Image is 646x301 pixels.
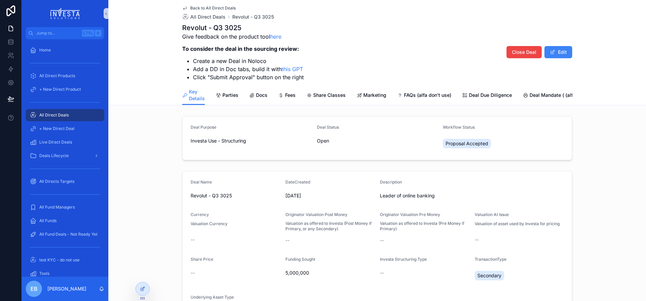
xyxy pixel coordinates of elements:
[446,140,488,147] span: Proposal Accepted
[313,92,346,99] span: Share Classes
[232,14,274,20] a: Revolut - Q3 3025
[306,89,346,103] a: Share Classes
[380,237,384,244] span: --
[39,232,98,237] span: All Fund Deals - Not Ready Yet
[39,47,51,53] span: Home
[39,179,74,184] span: All Directs Targets
[475,257,507,262] span: TransactionType
[270,33,281,40] a: here
[191,192,280,199] span: Revolut - Q3 3025
[397,89,451,103] a: FAQs (alfa don't use)
[26,215,104,227] a: All Funds
[39,271,49,276] span: Tools
[191,236,195,243] span: --
[285,179,310,185] span: DateCreated
[39,205,75,210] span: All Fund Managers
[191,270,195,276] span: --
[278,89,296,103] a: Fees
[475,212,509,217] span: Valuation At Issue
[82,30,94,37] span: Ctrl
[26,228,104,240] a: All Fund Deals - Not Ready Yet
[26,175,104,188] a: All Directs Targets
[30,285,38,293] span: EB
[26,27,104,39] button: Jump to...CtrlK
[191,179,212,185] span: Deal Name
[443,125,475,130] span: Workflow Status
[189,88,205,102] span: Key Details
[380,179,402,185] span: Description
[39,126,74,131] span: + New Direct Deal
[39,153,69,158] span: Deals Lifecycle
[39,139,72,145] span: Live Direct Deals
[39,112,69,118] span: All Direct Deals
[462,89,512,103] a: Deal Due Diligence
[182,14,225,20] a: All Direct Deals
[380,257,427,262] span: Investa Structuring Type
[285,257,315,262] span: Funding Sought
[222,92,238,99] span: Parties
[193,57,304,65] li: Create a new Deal in Noloco
[39,87,81,92] span: + New Direct Product
[39,257,80,263] span: test KYC - do not use
[182,45,299,52] strong: To consider the deal in the sourcing review:
[285,237,289,244] span: --
[380,212,440,217] span: Originator Valuation Pre Money
[317,125,339,130] span: Deal Status
[512,49,536,56] span: Close Deal
[182,5,236,11] a: Back to All Direct Deals
[193,65,304,73] li: Add a DD in Doc tabs, build it with
[317,137,329,144] span: Open
[363,92,386,99] span: Marketing
[26,44,104,56] a: Home
[216,89,238,103] a: Parties
[193,73,304,81] li: Click "Submit Approval" button on the right
[39,218,57,223] span: All Funds
[285,92,296,99] span: Fees
[357,89,386,103] a: Marketing
[469,92,512,99] span: Deal Due Diligence
[380,270,384,276] span: --
[380,221,469,232] span: Valuation as offered to Investa (Pre Money if Primary)
[285,192,375,199] span: [DATE]
[26,109,104,121] a: All Direct Deals
[22,39,108,277] div: scrollable content
[285,221,375,232] span: Valuation as offered to Investa (Post Money if Primary, or any Secondary)
[404,92,451,99] span: FAQs (alfa don't use)
[95,30,101,36] span: K
[26,150,104,162] a: Deals Lifecycle
[26,83,104,95] a: + New Direct Product
[191,125,216,130] span: Deal Purpose
[26,267,104,280] a: Tools
[26,70,104,82] a: All Direct Products
[285,212,347,217] span: Originator Valuation Post Money
[26,201,104,213] a: All Fund Managers
[256,92,267,99] span: Docs
[282,66,303,72] a: this GPT
[182,23,304,33] h1: Revolut - Q3 3025
[190,14,225,20] span: All Direct Deals
[477,272,501,279] span: Secondary
[380,192,564,199] span: Leader of online banking
[182,86,205,105] a: Key Details
[26,254,104,266] a: test KYC - do not use
[191,221,228,227] p: Valuation Currency
[191,257,213,262] span: Share Price
[182,33,304,41] p: Give feedback on the product tool
[47,285,86,292] p: [PERSON_NAME]
[39,73,75,79] span: All Direct Products
[530,92,601,99] span: Deal Mandate ( (alfa don't use))
[249,89,267,103] a: Docs
[475,221,560,227] p: Valuation of asset used by Investa for pricing
[191,212,209,217] span: Currency
[50,8,80,19] img: App logo
[36,30,79,36] span: Jump to...
[191,295,234,300] span: Underlying Asset Type
[26,136,104,148] a: Live Direct Deals
[507,46,542,58] button: Close Deal
[523,89,601,103] a: Deal Mandate ( (alfa don't use))
[26,123,104,135] a: + New Direct Deal
[285,270,375,276] span: 5,000,000
[475,236,479,243] span: --
[191,137,246,144] span: Investa Use - Structuring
